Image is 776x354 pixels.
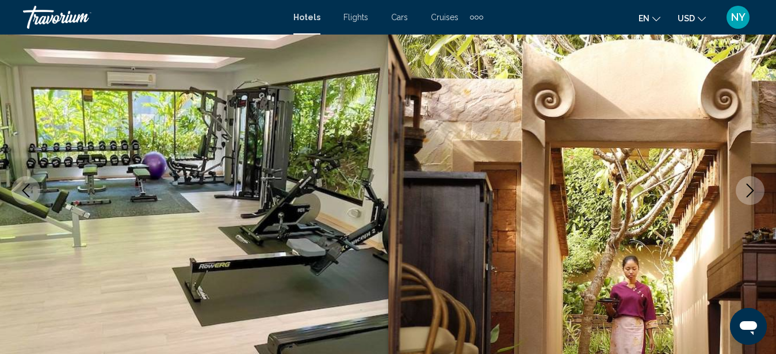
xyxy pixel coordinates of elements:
[639,10,660,26] button: Change language
[391,13,408,22] a: Cars
[639,14,649,23] span: en
[723,5,753,29] button: User Menu
[12,176,40,205] button: Previous image
[23,6,282,29] a: Travorium
[293,13,320,22] a: Hotels
[470,8,483,26] button: Extra navigation items
[343,13,368,22] a: Flights
[431,13,458,22] a: Cruises
[678,14,695,23] span: USD
[731,12,746,23] span: NY
[730,308,767,345] iframe: Кнопка запуска окна обмена сообщениями
[678,10,706,26] button: Change currency
[736,176,764,205] button: Next image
